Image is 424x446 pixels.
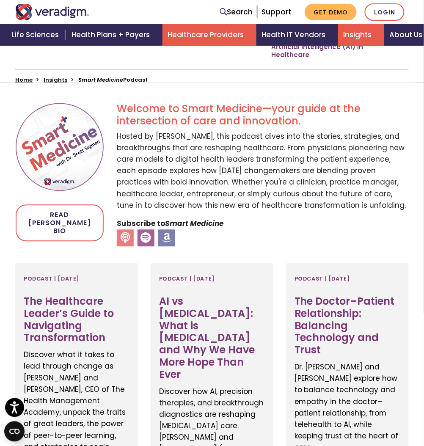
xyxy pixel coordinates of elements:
button: Open CMP widget [4,421,25,442]
h3: The Healthcare Leader’s Guide to Navigating Transformation [24,296,129,344]
a: Smart Medicine Spotify Podcast [138,230,154,247]
a: Health IT Vendors [256,24,338,46]
a: Insights [44,76,67,84]
a: Support [262,7,291,17]
h3: AI vs [MEDICAL_DATA]: What is [MEDICAL_DATA] and Why We Have More Hope Than Ever [159,296,265,381]
strong: Subscribe to [117,219,223,229]
a: Home [15,76,33,84]
h2: Welcome to Smart Medicine—your guide at the intersection of care and innovation. [117,103,409,128]
a: Get Demo [305,4,357,20]
a: Smart Medicine Apple Podcast [117,230,134,247]
a: Health Plans + Payers [66,24,162,46]
span: Podcast | [DATE] [24,272,80,286]
a: Smart Medicine Android Podcast [158,230,175,247]
iframe: Drift Chat Widget [382,404,414,436]
a: Life Sciences [6,24,66,46]
span: Podcast | [DATE] [159,272,215,286]
a: Search [220,6,253,18]
a: Insights [338,24,384,46]
img: Veradigm logo [15,4,89,20]
em: Smart Medicine [165,219,223,229]
a: Artificial Intelligence (AI) in Healthcare [271,43,371,59]
p: Hosted by [PERSON_NAME], this podcast dives into the stories, strategies, and breakthroughs that ... [117,131,409,212]
a: Healthcare Providers [162,24,256,46]
a: Login [365,3,405,21]
a: Read [PERSON_NAME] Bio [16,205,104,242]
span: Podcast | [DATE] [295,272,350,286]
h3: The Doctor–Patient Relationship: Balancing Technology and Trust [295,296,400,357]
